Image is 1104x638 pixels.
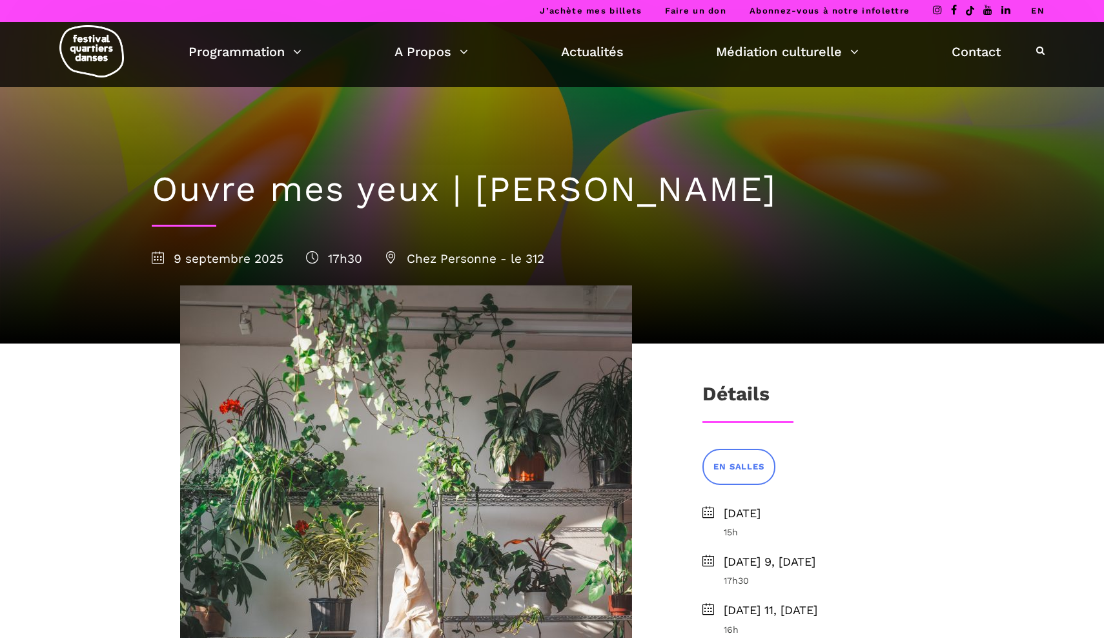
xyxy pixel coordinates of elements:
span: 17h30 [724,573,952,588]
a: Programmation [189,41,302,63]
span: 9 septembre 2025 [152,251,283,266]
a: A Propos [394,41,468,63]
span: [DATE] [724,504,952,523]
img: logo-fqd-med [59,25,124,77]
a: Médiation culturelle [716,41,859,63]
span: EN SALLES [713,460,764,474]
a: Faire un don [665,6,726,15]
span: Chez Personne - le 312 [385,251,544,266]
a: Contact [952,41,1001,63]
a: EN [1031,6,1045,15]
span: 16h [724,623,952,637]
a: EN SALLES [702,449,775,484]
span: 17h30 [306,251,362,266]
span: 15h [724,525,952,539]
a: J’achète mes billets [540,6,642,15]
span: [DATE] 11, [DATE] [724,601,952,620]
a: Abonnez-vous à notre infolettre [750,6,910,15]
h1: Ouvre mes yeux | [PERSON_NAME] [152,169,952,211]
h3: Détails [702,382,770,415]
span: [DATE] 9, [DATE] [724,553,952,571]
a: Actualités [561,41,624,63]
